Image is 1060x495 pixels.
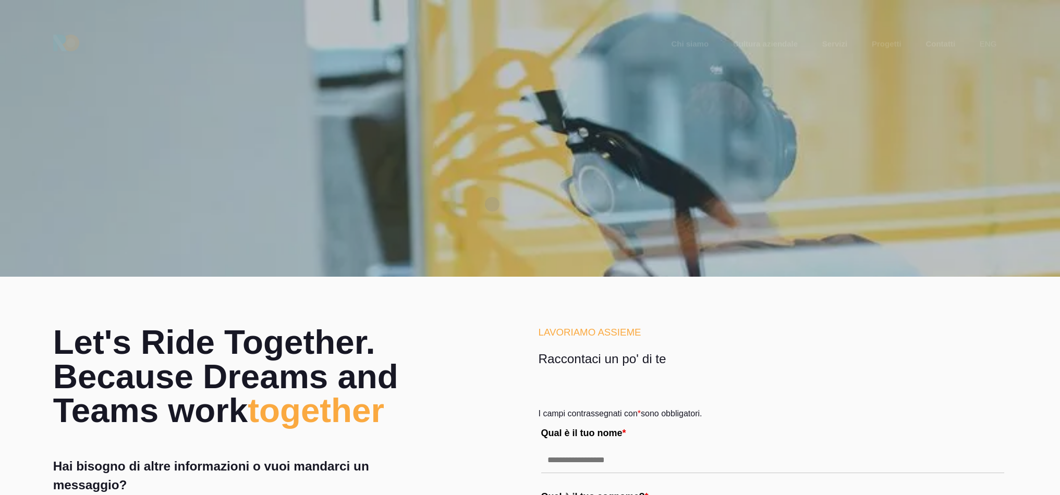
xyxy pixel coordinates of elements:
p: Hai bisogno di altre informazioni o vuoi mandarci un messaggio? [53,457,441,495]
a: Servizi [821,38,848,50]
a: Contatti [924,38,956,50]
p: Raccontaci un po' di te [539,350,1007,368]
h2: Let's Ride Together. Because Dreams and Teams work [53,325,441,427]
img: Ride On Agency [53,35,79,52]
a: eng [979,38,998,50]
a: Cultura aziendale [732,38,799,50]
span: together [248,391,384,429]
div: Contatti [53,174,1007,238]
a: Chi siamo [670,38,710,50]
h6: Lavoriamo assieme [539,325,1007,340]
label: Qual è il tuo nome [541,428,626,438]
a: Progetti [871,38,903,50]
div: I campi contrassegnati con sono obbligatori. [539,407,1007,420]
